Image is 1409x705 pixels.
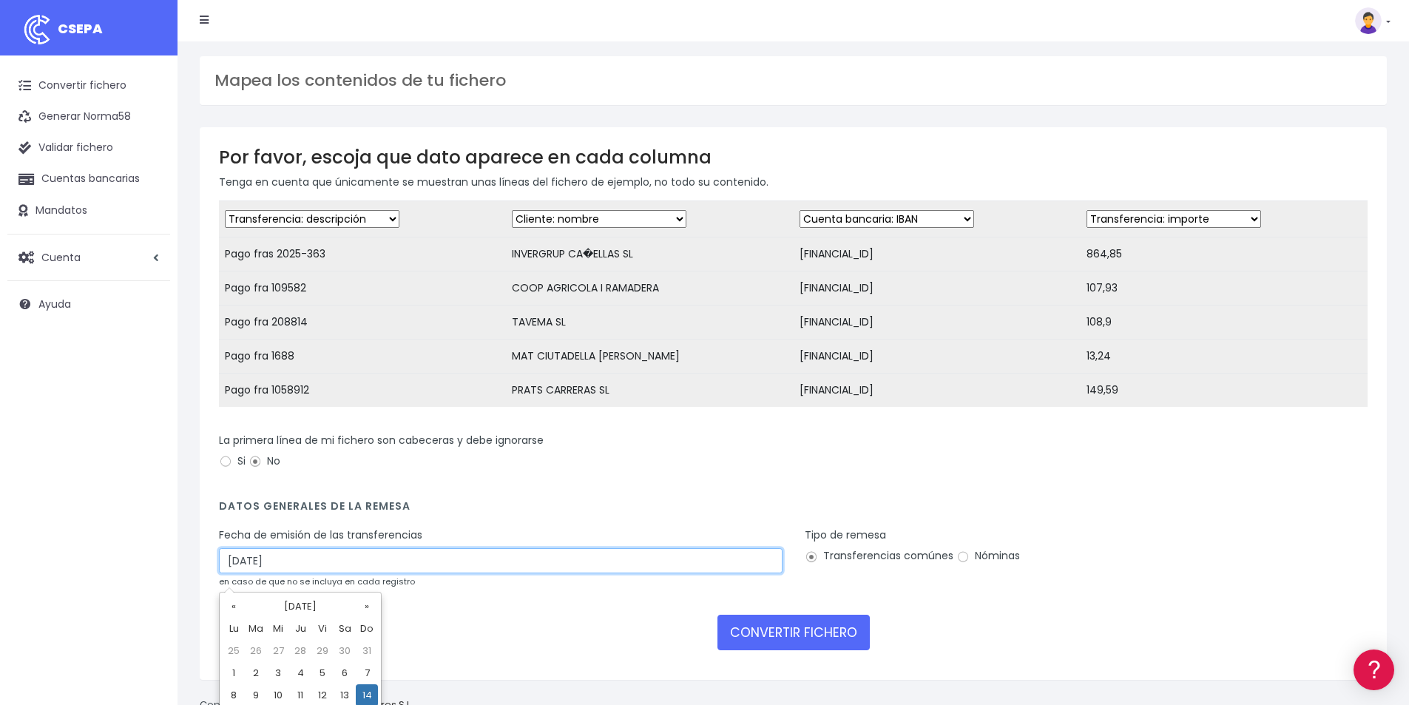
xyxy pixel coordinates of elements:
a: Videotutoriales [15,233,281,256]
td: 30 [334,640,356,662]
a: Información general [15,126,281,149]
th: Lu [223,618,245,640]
label: Nóminas [956,548,1020,564]
td: 26 [245,640,267,662]
td: 6 [334,662,356,684]
a: Generar Norma58 [7,101,170,132]
td: 2 [245,662,267,684]
div: Programadores [15,355,281,369]
small: en caso de que no se incluya en cada registro [219,576,415,587]
a: Cuentas bancarias [7,163,170,195]
td: [FINANCIAL_ID] [794,340,1081,374]
th: « [223,596,245,618]
td: 28 [289,640,311,662]
td: [FINANCIAL_ID] [794,306,1081,340]
td: [FINANCIAL_ID] [794,271,1081,306]
img: profile [1355,7,1382,34]
td: 4 [289,662,311,684]
td: 149,59 [1081,374,1368,408]
th: Sa [334,618,356,640]
div: Convertir ficheros [15,163,281,178]
td: [FINANCIAL_ID] [794,374,1081,408]
label: La primera línea de mi fichero son cabeceras y debe ignorarse [219,433,544,448]
td: Pago fra 1688 [219,340,506,374]
td: COOP AGRICOLA I RAMADERA [506,271,793,306]
img: logo [18,11,55,48]
td: 864,85 [1081,237,1368,271]
th: Vi [311,618,334,640]
a: Validar fichero [7,132,170,163]
a: Mandatos [7,195,170,226]
button: CONVERTIR FICHERO [717,615,870,650]
td: 1 [223,662,245,684]
th: [DATE] [245,596,356,618]
div: Información general [15,103,281,117]
p: Tenga en cuenta que únicamente se muestran unas líneas del fichero de ejemplo, no todo su contenido. [219,174,1368,190]
label: No [249,453,280,469]
td: Pago fra 208814 [219,306,506,340]
th: Ma [245,618,267,640]
a: Cuenta [7,242,170,273]
a: POWERED BY ENCHANT [203,426,285,440]
td: 29 [311,640,334,662]
td: 13,24 [1081,340,1368,374]
label: Transferencias comúnes [805,548,953,564]
label: Si [219,453,246,469]
th: » [356,596,378,618]
td: [FINANCIAL_ID] [794,237,1081,271]
a: General [15,317,281,340]
td: MAT CIUTADELLA [PERSON_NAME] [506,340,793,374]
label: Tipo de remesa [805,527,886,543]
a: API [15,378,281,401]
label: Fecha de emisión de las transferencias [219,527,422,543]
td: 31 [356,640,378,662]
td: 5 [311,662,334,684]
td: Pago fra 109582 [219,271,506,306]
span: Cuenta [41,249,81,264]
h4: Datos generales de la remesa [219,500,1368,520]
td: 7 [356,662,378,684]
td: 25 [223,640,245,662]
td: 27 [267,640,289,662]
td: 107,93 [1081,271,1368,306]
td: PRATS CARRERAS SL [506,374,793,408]
h3: Por favor, escoja que dato aparece en cada columna [219,146,1368,168]
th: Do [356,618,378,640]
td: INVERGRUP CA�ELLAS SL [506,237,793,271]
span: CSEPA [58,19,103,38]
td: Pago fra 1058912 [219,374,506,408]
th: Mi [267,618,289,640]
h3: Mapea los contenidos de tu fichero [214,71,1372,90]
td: 3 [267,662,289,684]
td: Pago fras 2025-363 [219,237,506,271]
span: Ayuda [38,297,71,311]
a: Convertir fichero [7,70,170,101]
a: Ayuda [7,289,170,320]
button: Contáctanos [15,396,281,422]
td: 108,9 [1081,306,1368,340]
a: Problemas habituales [15,210,281,233]
a: Formatos [15,187,281,210]
a: Perfiles de empresas [15,256,281,279]
td: TAVEMA SL [506,306,793,340]
th: Ju [289,618,311,640]
div: Facturación [15,294,281,308]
